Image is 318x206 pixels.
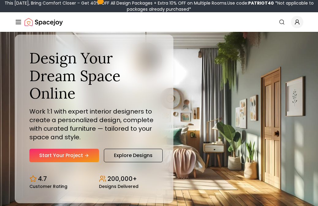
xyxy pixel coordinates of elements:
p: 200,000+ [108,174,137,183]
nav: Global [15,12,303,32]
a: Explore Designs [104,149,163,162]
small: Customer Rating [29,184,67,189]
h1: Design Your Dream Space Online [29,49,159,102]
img: Spacejoy Logo [25,16,63,28]
a: Start Your Project [29,149,99,162]
a: Spacejoy [25,16,63,28]
small: Designs Delivered [99,184,138,189]
p: 4.7 [38,174,47,183]
p: Work 1:1 with expert interior designers to create a personalized design, complete with curated fu... [29,107,159,141]
div: Design stats [29,170,159,189]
